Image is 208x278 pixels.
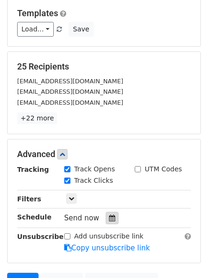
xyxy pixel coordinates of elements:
[17,8,58,18] a: Templates
[69,22,93,37] button: Save
[145,164,182,174] label: UTM Codes
[17,88,123,95] small: [EMAIL_ADDRESS][DOMAIN_NAME]
[17,22,54,37] a: Load...
[17,99,123,106] small: [EMAIL_ADDRESS][DOMAIN_NAME]
[74,176,113,186] label: Track Clicks
[64,214,99,222] span: Send now
[17,112,57,124] a: +22 more
[160,232,208,278] iframe: Chat Widget
[17,149,191,159] h5: Advanced
[64,244,150,252] a: Copy unsubscribe link
[17,78,123,85] small: [EMAIL_ADDRESS][DOMAIN_NAME]
[74,231,144,241] label: Add unsubscribe link
[17,213,51,221] strong: Schedule
[17,166,49,173] strong: Tracking
[17,233,64,240] strong: Unsubscribe
[17,61,191,72] h5: 25 Recipients
[74,164,115,174] label: Track Opens
[17,195,41,203] strong: Filters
